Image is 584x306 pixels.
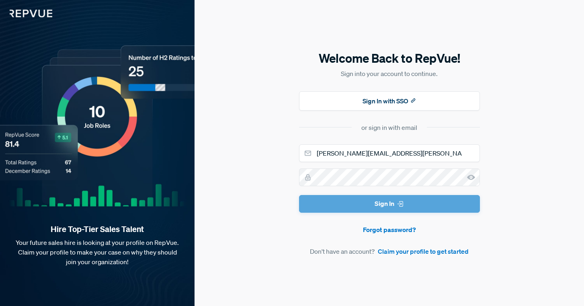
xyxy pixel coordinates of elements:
[378,246,469,256] a: Claim your profile to get started
[299,91,480,111] button: Sign In with SSO
[299,246,480,256] article: Don't have an account?
[299,50,480,67] h5: Welcome Back to RepVue!
[299,225,480,234] a: Forgot password?
[299,69,480,78] p: Sign into your account to continue.
[299,144,480,162] input: Email address
[13,224,182,234] strong: Hire Top-Tier Sales Talent
[13,238,182,267] p: Your future sales hire is looking at your profile on RepVue. Claim your profile to make your case...
[361,123,417,132] div: or sign in with email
